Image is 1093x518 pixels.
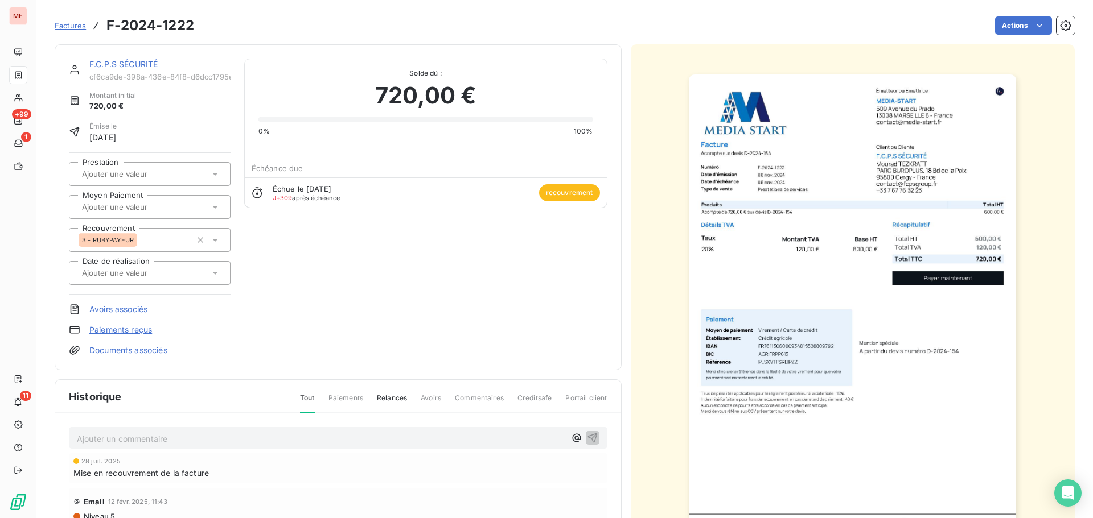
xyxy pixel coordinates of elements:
input: Ajouter une valeur [81,268,195,278]
h3: F-2024-1222 [106,15,194,36]
span: cf6ca9de-398a-436e-84f8-d6dcc1795ed0 [89,72,231,81]
img: Logo LeanPay [9,493,27,511]
input: Ajouter une valeur [81,169,195,179]
a: Factures [55,20,86,31]
span: Relances [377,393,407,412]
span: 0% [258,126,270,136]
span: Avoirs [421,393,441,412]
span: 1 [21,132,31,142]
span: Montant initial [89,90,136,101]
span: recouvrement [539,184,600,201]
span: Creditsafe [517,393,552,412]
span: Échéance due [252,164,303,173]
span: J+309 [273,194,293,202]
a: Paiements reçus [89,324,152,335]
span: 12 févr. 2025, 11:43 [108,498,167,505]
span: Échue le [DATE] [273,184,331,193]
input: Ajouter une valeur [81,202,195,212]
span: 28 juil. 2025 [81,458,121,465]
span: Mise en recouvrement de la facture [73,467,209,479]
span: Solde dû : [258,68,593,78]
button: Actions [995,16,1052,35]
span: Commentaires [455,393,504,412]
span: 3 - RUBYPAYEUR [82,237,134,243]
span: 11 [20,391,31,401]
a: F.C.P.S SÉCURITÉ [89,59,158,69]
span: [DATE] [89,131,117,143]
span: Factures [55,21,86,30]
span: Paiements [328,393,363,412]
span: 720,00 € [375,78,476,113]
span: 720,00 € [89,101,136,112]
span: +99 [12,109,31,119]
span: Historique [69,389,122,404]
div: Open Intercom Messenger [1054,479,1082,507]
div: ME [9,7,27,25]
span: Émise le [89,121,117,131]
span: 100% [574,126,593,136]
span: Email [84,497,105,506]
a: Documents associés [89,345,167,356]
span: Tout [300,393,315,413]
a: Avoirs associés [89,304,147,315]
span: après échéance [273,194,340,201]
span: Portail client [565,393,607,412]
